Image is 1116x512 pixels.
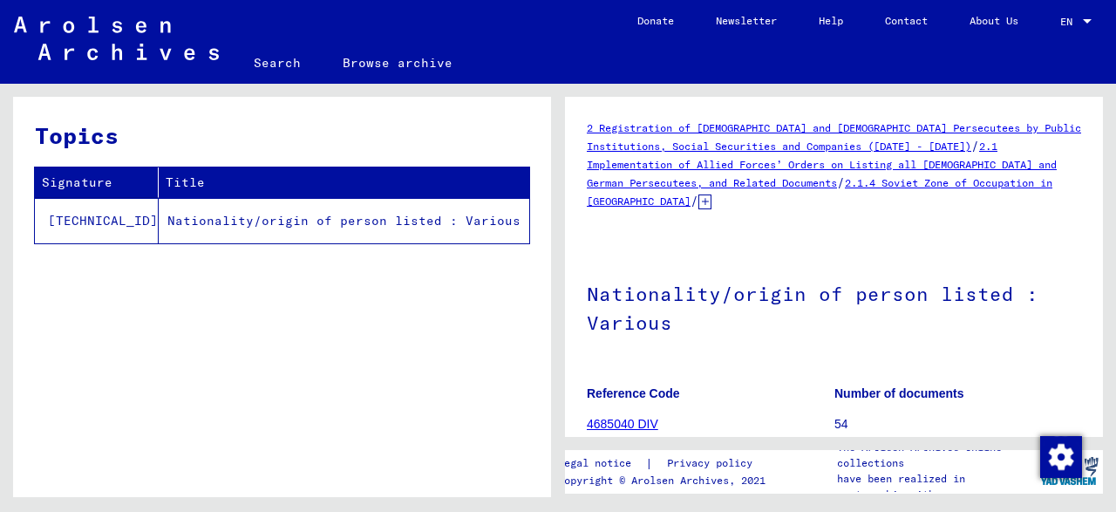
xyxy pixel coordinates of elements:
[558,473,773,488] p: Copyright © Arolsen Archives, 2021
[691,193,698,208] span: /
[587,121,1081,153] a: 2 Registration of [DEMOGRAPHIC_DATA] and [DEMOGRAPHIC_DATA] Persecutees by Public Institutions, S...
[558,454,645,473] a: Legal notice
[837,174,845,190] span: /
[233,42,322,84] a: Search
[834,386,964,400] b: Number of documents
[35,198,159,243] td: [TECHNICAL_ID]
[587,386,680,400] b: Reference Code
[587,140,1057,189] a: 2.1 Implementation of Allied Forces’ Orders on Listing all [DEMOGRAPHIC_DATA] and German Persecut...
[1037,449,1102,493] img: yv_logo.png
[159,198,529,243] td: Nationality/origin of person listed : Various
[653,454,773,473] a: Privacy policy
[837,471,1036,502] p: have been realized in partnership with
[35,167,159,198] th: Signature
[1060,16,1079,28] span: EN
[159,167,529,198] th: Title
[322,42,473,84] a: Browse archive
[587,417,658,431] a: 4685040 DIV
[1040,436,1082,478] img: Change consent
[35,119,528,153] h3: Topics
[837,440,1036,471] p: The Arolsen Archives online collections
[971,138,979,154] span: /
[14,17,219,60] img: Arolsen_neg.svg
[587,254,1081,359] h1: Nationality/origin of person listed : Various
[834,415,1081,433] p: 54
[558,454,773,473] div: |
